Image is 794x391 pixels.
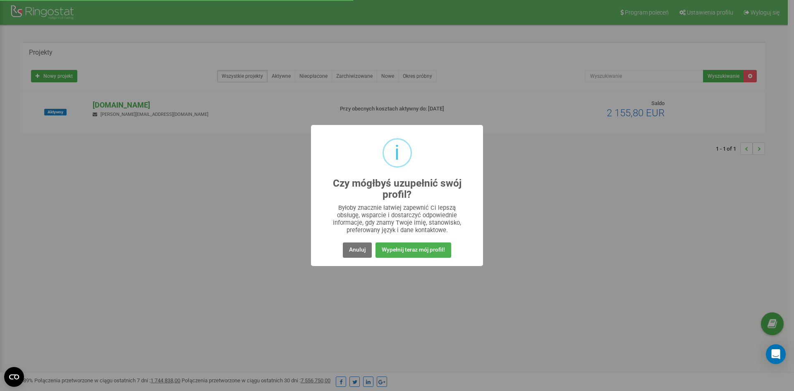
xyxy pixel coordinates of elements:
button: Wypełnij teraz mój profil! [375,242,451,258]
button: Open CMP widget [4,367,24,387]
div: Byłoby znacznie łatwiej zapewnić Ci lepszą obsługę, wsparcie i dostarczyć odpowiednie informacje,... [328,204,467,234]
div: i [395,139,399,166]
h2: Czy mógłbyś uzupełnić swój profil? [328,178,467,200]
button: Anuluj [343,242,372,258]
div: Open Intercom Messenger [766,344,786,364]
